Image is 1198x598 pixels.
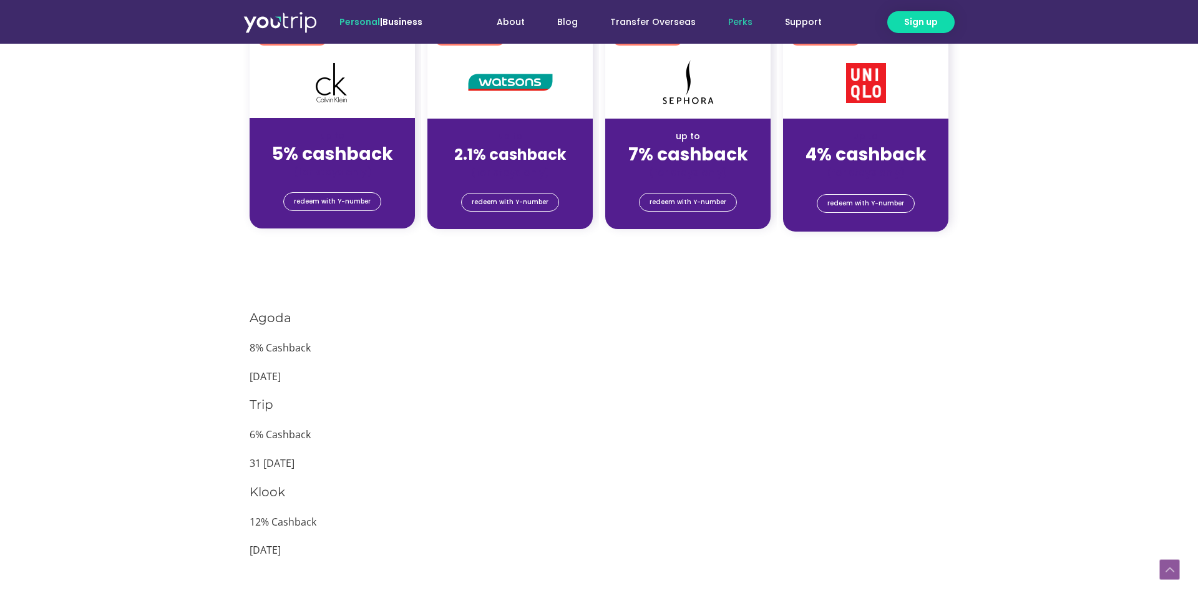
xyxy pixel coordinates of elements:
[480,11,541,34] a: About
[260,165,405,179] div: (for stays only)
[456,11,838,34] nav: Menu
[250,541,948,560] p: [DATE]
[283,192,381,211] a: redeem with Y-number
[250,396,948,413] h3: Trip
[272,142,393,166] strong: 5% cashback
[339,16,380,28] span: Personal
[250,454,948,473] p: 31 [DATE]
[806,142,927,167] strong: 4% cashback
[650,194,726,211] span: redeem with Y-number
[887,11,955,33] a: Sign up
[793,130,938,143] div: up to
[437,130,583,143] div: up to
[827,195,904,212] span: redeem with Y-number
[294,193,371,210] span: redeem with Y-number
[817,194,915,213] a: redeem with Y-number
[594,11,712,34] a: Transfer Overseas
[250,339,948,358] p: 8% Cashback
[437,166,583,179] div: (for stays only)
[472,194,548,211] span: redeem with Y-number
[615,130,761,143] div: up to
[639,193,737,212] a: redeem with Y-number
[615,166,761,179] div: (for stays only)
[454,144,566,165] strong: 2.1% cashback
[250,368,948,386] p: [DATE]
[541,11,594,34] a: Blog
[793,166,938,179] div: (for stays only)
[250,309,948,326] h3: Agoda
[382,16,422,28] a: Business
[250,483,948,501] h3: Klook
[250,513,948,532] p: 12% Cashback
[250,426,948,444] p: 6% Cashback
[904,16,938,29] span: Sign up
[461,193,559,212] a: redeem with Y-number
[712,11,769,34] a: Perks
[339,16,422,28] span: |
[769,11,838,34] a: Support
[628,142,748,167] strong: 7% cashback
[260,129,405,142] div: up to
